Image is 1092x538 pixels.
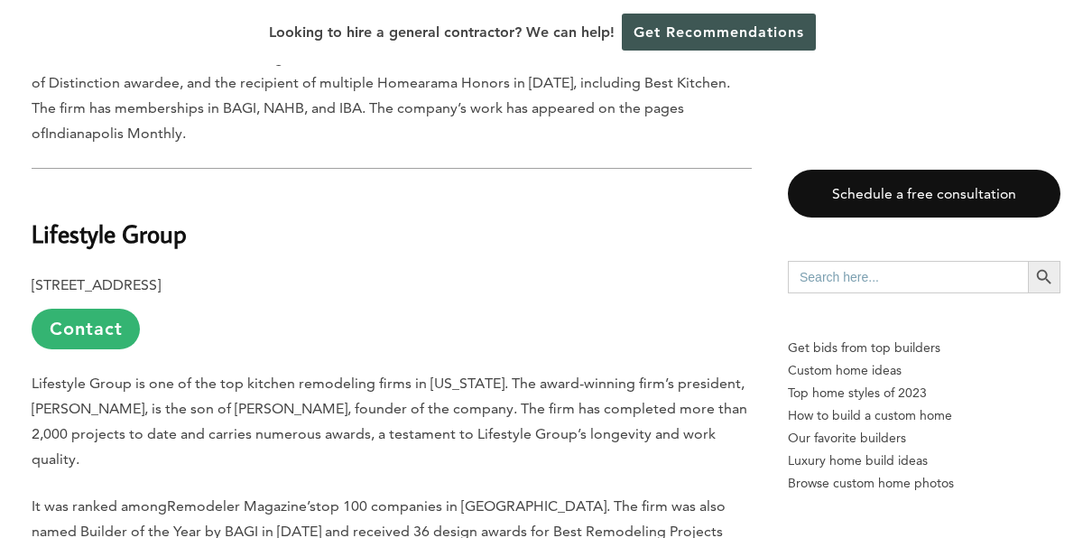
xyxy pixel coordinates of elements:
[32,497,167,515] span: It was ranked among
[788,170,1060,218] a: Schedule a free consultation
[788,382,1060,404] a: Top home styles of 2023
[167,497,316,515] span: Remodeler Magazine’s
[32,309,140,349] a: Contact
[1034,267,1054,287] svg: Search
[788,261,1028,293] input: Search here...
[32,218,187,249] b: Lifestyle Group
[788,359,1060,382] a: Custom home ideas
[32,375,747,468] span: Lifestyle Group is one of the top kitchen remodeling firms in [US_STATE]. The award-winning firm’...
[622,14,816,51] a: Get Recommendations
[745,408,1070,516] iframe: Drift Widget Chat Controller
[32,276,161,293] b: [STREET_ADDRESS]
[788,337,1060,359] p: Get bids from top builders
[45,125,186,142] span: Indianapolis Monthly.
[788,404,1060,427] a: How to build a custom home
[32,49,736,142] span: The firm’s list of awards includes being named the 2015 Homearama Custom Builder, the 2013 WTHR H...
